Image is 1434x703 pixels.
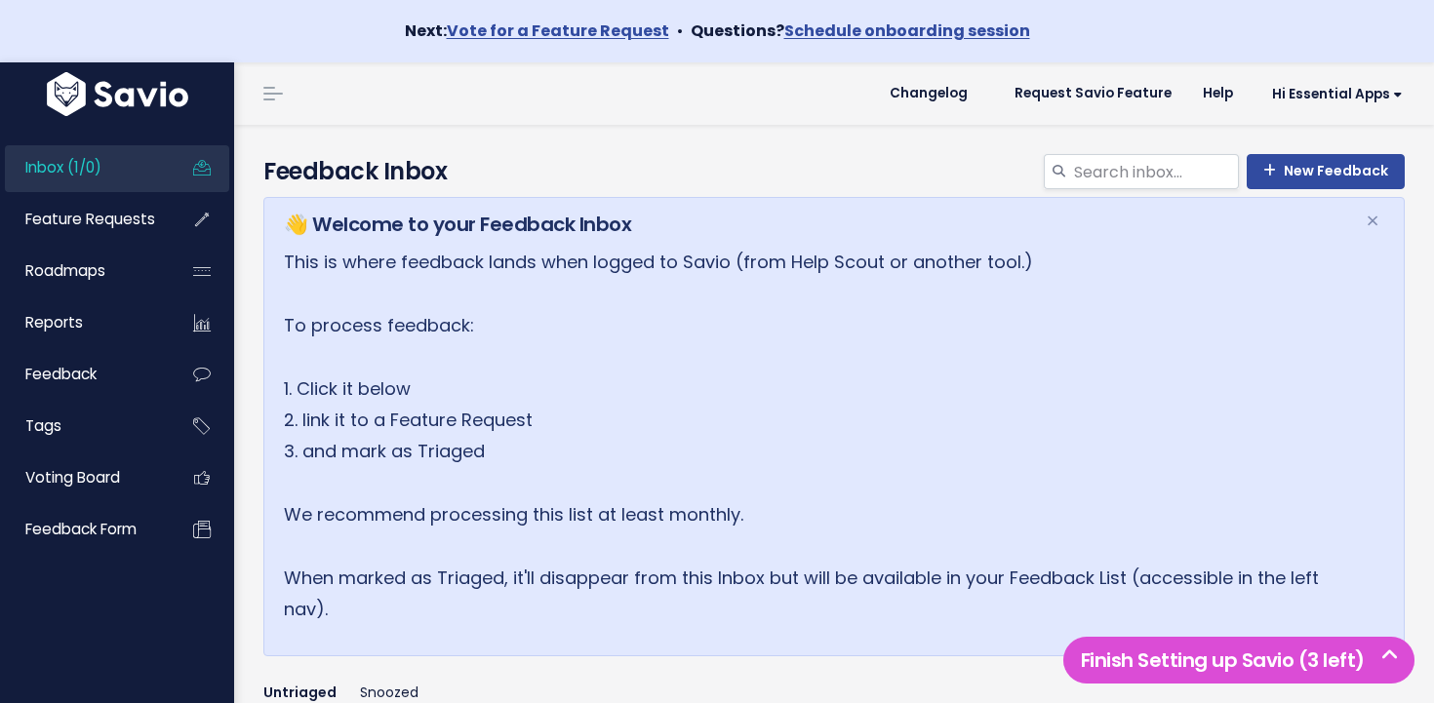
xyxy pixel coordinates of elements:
a: Voting Board [5,455,162,500]
img: logo-white.9d6f32f41409.svg [42,72,193,116]
a: Reports [5,300,162,345]
span: Inbox (1/0) [25,157,101,177]
span: Roadmaps [25,260,105,281]
a: Request Savio Feature [999,79,1187,108]
span: Tags [25,415,61,436]
span: × [1366,205,1379,237]
a: Help [1187,79,1249,108]
p: This is where feedback lands when logged to Savio (from Help Scout or another tool.) To process f... [284,247,1341,626]
strong: Questions? [691,20,1030,42]
a: Inbox (1/0) [5,145,162,190]
a: Feedback [5,352,162,397]
span: Feedback [25,364,97,384]
a: New Feedback [1247,154,1405,189]
span: Hi Essential Apps [1272,87,1403,101]
span: Feedback form [25,519,137,539]
a: Tags [5,404,162,449]
a: Hi Essential Apps [1249,79,1418,109]
button: Close [1346,198,1399,245]
span: Voting Board [25,467,120,488]
a: Vote for a Feature Request [447,20,669,42]
a: Schedule onboarding session [784,20,1030,42]
a: Feedback form [5,507,162,552]
span: Reports [25,312,83,332]
h4: Feedback Inbox [263,154,1405,189]
a: Feature Requests [5,197,162,242]
span: Feature Requests [25,209,155,229]
a: Roadmaps [5,249,162,293]
input: Search inbox... [1072,154,1239,189]
h5: Finish Setting up Savio (3 left) [1072,645,1406,675]
strong: Next: [405,20,669,42]
h5: 👋 Welcome to your Feedback Inbox [284,210,1341,239]
span: Changelog [890,87,968,100]
span: • [677,20,683,42]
